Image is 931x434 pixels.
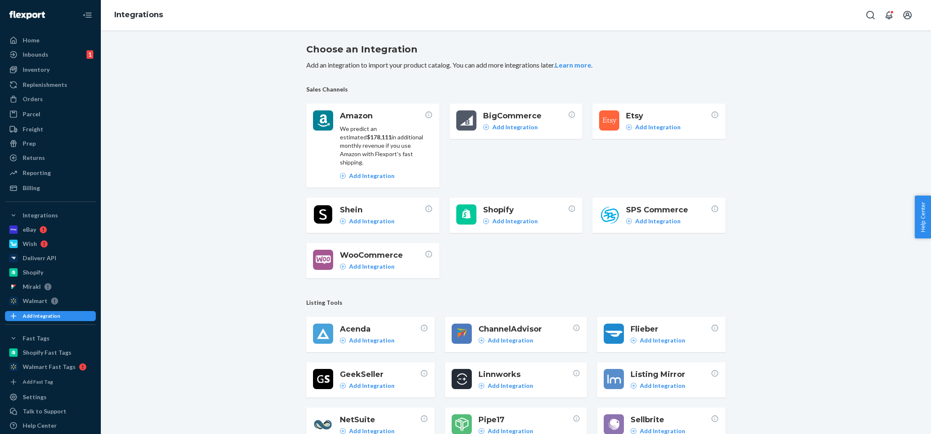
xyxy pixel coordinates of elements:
div: Orders [23,95,43,103]
span: Pipe17 [479,414,573,425]
a: Inventory [5,63,96,76]
a: Add Integration [631,336,685,345]
button: Fast Tags [5,332,96,345]
span: SPS Commerce [626,204,711,215]
div: Reporting [23,169,51,177]
h2: Choose an Integration [306,43,726,56]
a: Add Integration [5,311,96,321]
a: Walmart Fast Tags [5,360,96,374]
span: Linnworks [479,369,573,380]
div: Settings [23,393,47,401]
a: Add Integration [626,217,681,225]
span: BigCommerce [483,110,568,121]
button: Integrations [5,209,96,222]
a: Orders [5,92,96,106]
div: Add Fast Tag [23,378,53,385]
a: Billing [5,181,96,195]
a: Shopify [5,266,96,279]
a: Settings [5,390,96,404]
a: Freight [5,123,96,136]
div: Shopify Fast Tags [23,348,71,357]
a: Add Integration [340,382,394,390]
p: Add Integration [640,382,685,390]
ol: breadcrumbs [108,3,170,27]
span: Listing Mirror [631,369,711,380]
a: Returns [5,151,96,165]
div: Talk to Support [23,407,66,416]
p: Add Integration [492,123,538,131]
a: Walmart [5,294,96,308]
button: Learn more [555,60,591,70]
p: Add Integration [349,336,394,345]
span: Listing Tools [306,298,726,307]
img: Flexport logo [9,11,45,19]
a: Wish [5,237,96,251]
a: Integrations [114,10,163,19]
button: Open Search Box [862,7,879,24]
div: Inbounds [23,50,48,59]
a: Add Integration [340,262,394,271]
a: Add Integration [340,336,394,345]
div: Walmart [23,297,47,305]
div: Parcel [23,110,40,118]
a: Help Center [5,419,96,432]
span: GeekSeller [340,369,420,380]
a: Prep [5,137,96,150]
div: Mirakl [23,282,41,291]
button: Open account menu [899,7,916,24]
div: Billing [23,184,40,192]
a: Shopify Fast Tags [5,346,96,359]
p: Add Integration [349,382,394,390]
a: Add Integration [631,382,685,390]
span: NetSuite [340,414,420,425]
button: Help Center [915,196,931,238]
a: Reporting [5,166,96,180]
a: Add Integration [483,217,538,225]
p: Add Integration [640,336,685,345]
a: Mirakl [5,280,96,293]
span: Acenda [340,324,420,335]
div: Replenishments [23,81,67,89]
div: Integrations [23,211,58,220]
span: ChannelAdvisor [479,324,573,335]
div: Wish [23,240,37,248]
p: Add Integration [349,262,394,271]
a: Parcel [5,107,96,121]
a: Add Integration [483,123,538,131]
div: Inventory [23,65,50,74]
div: Walmart Fast Tags [23,363,76,371]
p: Add an integration to import your product catalog. You can add more integrations later. . [306,60,726,70]
a: Add Integration [626,123,681,131]
button: Open notifications [881,7,897,24]
a: Home [5,34,96,47]
p: Add Integration [635,217,681,225]
span: Amazon [340,110,425,121]
a: Add Fast Tag [5,377,96,387]
span: Sales Channels [306,85,726,94]
a: Deliverr API [5,251,96,265]
a: Add Integration [479,336,533,345]
div: Prep [23,139,36,148]
a: Replenishments [5,78,96,92]
div: Help Center [23,421,57,430]
div: Shopify [23,268,43,277]
span: WooCommerce [340,250,425,261]
a: Add Integration [340,217,394,225]
p: Add Integration [635,123,681,131]
div: 1 [87,50,93,59]
span: $ 178,111 [367,133,392,141]
p: Add Integration [488,382,533,390]
p: Add Integration [349,217,394,225]
div: Returns [23,154,45,162]
button: Close Navigation [79,7,96,24]
p: Add Integration [349,172,394,180]
span: Support [18,6,48,13]
span: Flieber [631,324,711,335]
a: Add Integration [340,172,394,180]
a: eBay [5,223,96,236]
div: Freight [23,125,43,133]
div: Home [23,36,39,44]
p: We predict an estimated in additional monthly revenue if you use Amazon with Flexport's fast ship... [340,125,433,167]
div: Deliverr API [23,254,56,262]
